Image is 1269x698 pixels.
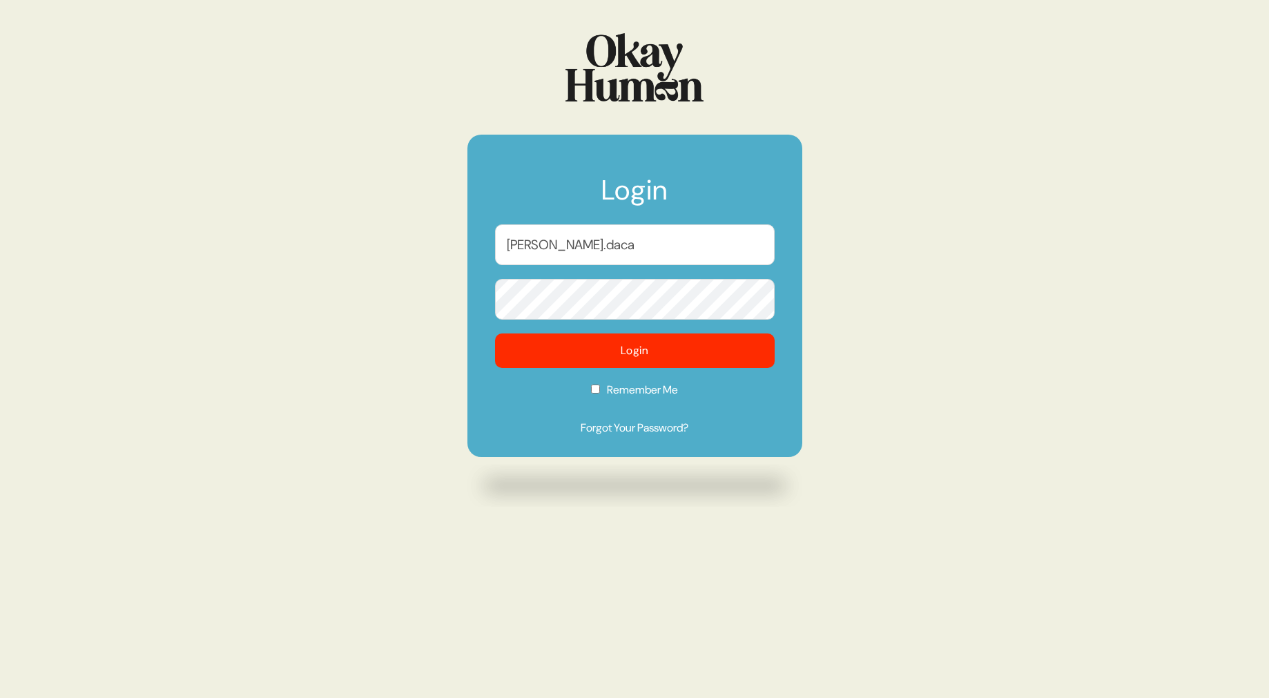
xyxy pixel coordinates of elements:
[565,33,704,101] img: Logo
[591,385,600,394] input: Remember Me
[495,224,775,265] input: Email
[495,382,775,407] label: Remember Me
[495,420,775,436] a: Forgot Your Password?
[495,176,775,217] h1: Login
[495,333,775,368] button: Login
[467,464,802,507] img: Drop shadow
